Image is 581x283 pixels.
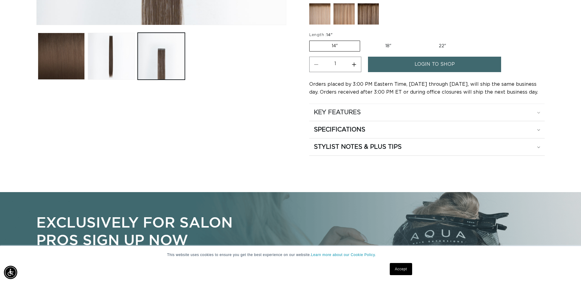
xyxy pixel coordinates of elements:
p: This website uses cookies to ensure you get the best experience on our website. [167,252,414,258]
h2: KEY FEATURES [314,108,361,116]
a: login to shop [368,57,501,72]
button: Load image 2 in gallery view [88,33,135,80]
span: Orders placed by 3:00 PM Eastern Time, [DATE] through [DATE], will ship the same business day. Or... [309,82,538,95]
summary: STYLIST NOTES & PLUS TIPS [309,138,545,155]
summary: SPECIFICATIONS [309,121,545,138]
p: Exclusively for Salon Pros Sign Up Now [36,213,245,248]
summary: KEY FEATURES [309,104,545,121]
a: Como Root Tap - Tape In [358,3,379,28]
span: 14" [327,33,333,37]
img: Tahoe Root Tap - Tape In [309,3,330,25]
a: Arabian Root Tap - Tape In [333,3,355,28]
h2: STYLIST NOTES & PLUS TIPS [314,143,402,151]
button: Load image 3 in gallery view [138,33,185,80]
a: Learn more about our Cookie Policy. [311,253,376,257]
span: login to shop [415,57,455,72]
a: Tahoe Root Tap - Tape In [309,3,330,28]
label: 14" [309,41,360,52]
label: 22" [417,41,468,51]
div: Accessibility Menu [4,266,17,279]
img: Como Root Tap - Tape In [358,3,379,25]
label: 18" [363,41,413,51]
img: Arabian Root Tap - Tape In [333,3,355,25]
a: Accept [390,263,412,275]
h2: SPECIFICATIONS [314,126,365,134]
button: Load image 1 in gallery view [38,33,85,80]
legend: Length : [309,32,333,38]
